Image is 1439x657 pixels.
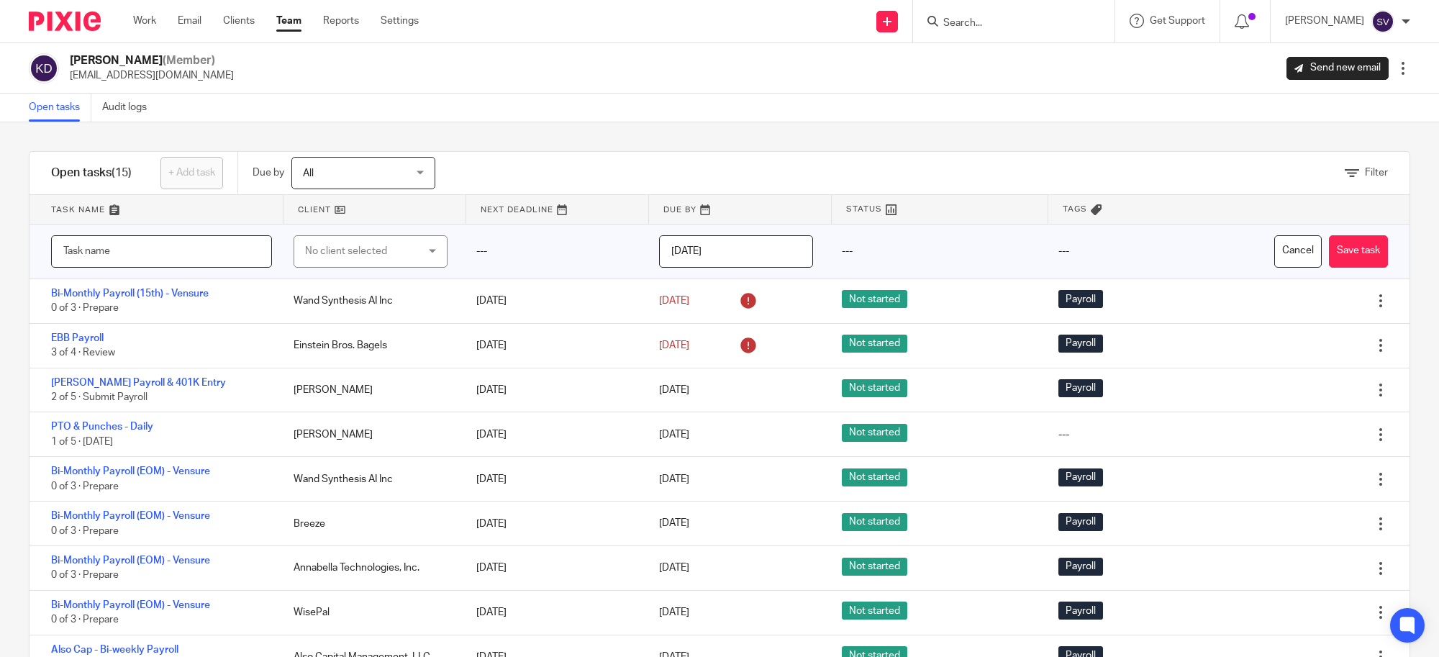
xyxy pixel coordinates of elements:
[51,422,153,432] a: PTO & Punches - Daily
[1058,468,1103,486] span: Payroll
[51,392,147,402] span: 2 of 5 · Submit Payroll
[178,14,201,28] a: Email
[305,236,419,266] div: No client selected
[1063,203,1087,215] span: Tags
[276,14,301,28] a: Team
[659,430,689,440] span: [DATE]
[462,598,645,627] div: [DATE]
[303,168,314,178] span: All
[51,645,178,655] a: Also Cap - Bi-weekly Payroll
[1329,235,1388,268] button: Save task
[842,290,907,308] span: Not started
[842,424,907,442] span: Not started
[1058,335,1103,353] span: Payroll
[279,465,462,494] div: Wand Synthesis AI Inc
[1058,558,1103,576] span: Payroll
[29,94,91,122] a: Open tasks
[112,167,132,178] span: (15)
[1044,225,1261,278] div: ---
[1058,513,1103,531] span: Payroll
[846,203,882,215] span: Status
[659,385,689,395] span: [DATE]
[659,235,813,268] input: Pick a date
[1365,168,1388,178] span: Filter
[942,17,1071,30] input: Search
[462,331,645,360] div: [DATE]
[842,602,907,620] span: Not started
[51,481,119,491] span: 0 of 3 · Prepare
[29,53,59,83] img: svg%3E
[51,303,119,313] span: 0 of 3 · Prepare
[659,296,689,306] span: [DATE]
[1150,16,1205,26] span: Get Support
[51,378,226,388] a: [PERSON_NAME] Payroll & 401K Entry
[51,600,210,610] a: Bi-Monthly Payroll (EOM) - Vensure
[323,14,359,28] a: Reports
[51,235,272,268] input: Task name
[51,571,119,581] span: 0 of 3 · Prepare
[659,474,689,484] span: [DATE]
[279,509,462,538] div: Breeze
[842,558,907,576] span: Not started
[29,12,101,31] img: Pixie
[51,333,104,343] a: EBB Payroll
[1286,57,1389,80] a: Send new email
[279,286,462,315] div: Wand Synthesis AI Inc
[223,14,255,28] a: Clients
[279,420,462,449] div: [PERSON_NAME]
[163,55,215,66] span: (Member)
[659,519,689,529] span: [DATE]
[659,607,689,617] span: [DATE]
[1371,10,1394,33] img: svg%3E
[462,286,645,315] div: [DATE]
[51,556,210,566] a: Bi-Monthly Payroll (EOM) - Vensure
[381,14,419,28] a: Settings
[842,468,907,486] span: Not started
[51,466,210,476] a: Bi-Monthly Payroll (EOM) - Vensure
[462,553,645,582] div: [DATE]
[51,526,119,536] span: 0 of 3 · Prepare
[1285,14,1364,28] p: [PERSON_NAME]
[253,166,284,180] p: Due by
[462,465,645,494] div: [DATE]
[70,53,234,68] h2: [PERSON_NAME]
[279,376,462,404] div: [PERSON_NAME]
[1058,602,1103,620] span: Payroll
[1274,235,1322,268] button: Cancel
[1058,290,1103,308] span: Payroll
[462,509,645,538] div: [DATE]
[659,563,689,574] span: [DATE]
[279,331,462,360] div: Einstein Bros. Bagels
[462,376,645,404] div: [DATE]
[659,340,689,350] span: [DATE]
[133,14,156,28] a: Work
[102,94,158,122] a: Audit logs
[51,166,132,181] h1: Open tasks
[842,335,907,353] span: Not started
[51,615,119,625] span: 0 of 3 · Prepare
[160,157,223,189] a: + Add task
[51,348,115,358] span: 3 of 4 · Review
[51,289,209,299] a: Bi-Monthly Payroll (15th) - Vensure
[842,513,907,531] span: Not started
[51,511,210,521] a: Bi-Monthly Payroll (EOM) - Vensure
[279,598,462,627] div: WisePal
[842,379,907,397] span: Not started
[1058,427,1069,442] div: ---
[462,225,645,278] div: ---
[462,420,645,449] div: [DATE]
[827,225,1044,278] div: ---
[1058,379,1103,397] span: Payroll
[279,553,462,582] div: Annabella Technologies, Inc.
[70,68,234,83] p: [EMAIL_ADDRESS][DOMAIN_NAME]
[51,437,113,447] span: 1 of 5 · [DATE]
